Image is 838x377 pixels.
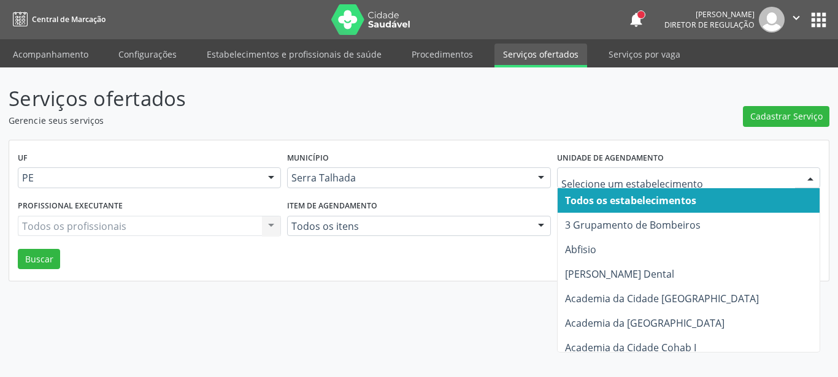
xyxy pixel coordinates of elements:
a: Configurações [110,44,185,65]
span: Serra Talhada [291,172,525,184]
label: Profissional executante [18,197,123,216]
span: Cadastrar Serviço [750,110,823,123]
span: Diretor de regulação [664,20,755,30]
button: Cadastrar Serviço [743,106,829,127]
span: PE [22,172,256,184]
button:  [785,7,808,32]
label: Item de agendamento [287,197,377,216]
img: img [759,7,785,32]
input: Selecione um estabelecimento [561,172,795,196]
div: [PERSON_NAME] [664,9,755,20]
button: Buscar [18,249,60,270]
p: Serviços ofertados [9,83,583,114]
a: Central de Marcação [9,9,106,29]
span: Todos os estabelecimentos [565,194,696,207]
label: Unidade de agendamento [557,149,664,168]
span: Todos os itens [291,220,525,232]
a: Serviços por vaga [600,44,689,65]
span: Academia da Cidade [GEOGRAPHIC_DATA] [565,292,759,305]
button: apps [808,9,829,31]
span: Academia da Cidade Cohab I [565,341,696,354]
button: notifications [628,11,645,28]
p: Gerencie seus serviços [9,114,583,127]
a: Serviços ofertados [494,44,587,67]
a: Procedimentos [403,44,482,65]
span: Central de Marcação [32,14,106,25]
span: Abfisio [565,243,596,256]
span: Academia da [GEOGRAPHIC_DATA] [565,316,725,330]
a: Acompanhamento [4,44,97,65]
label: UF [18,149,28,168]
span: 3 Grupamento de Bombeiros [565,218,701,232]
label: Município [287,149,329,168]
span: [PERSON_NAME] Dental [565,267,674,281]
i:  [790,11,803,25]
a: Estabelecimentos e profissionais de saúde [198,44,390,65]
